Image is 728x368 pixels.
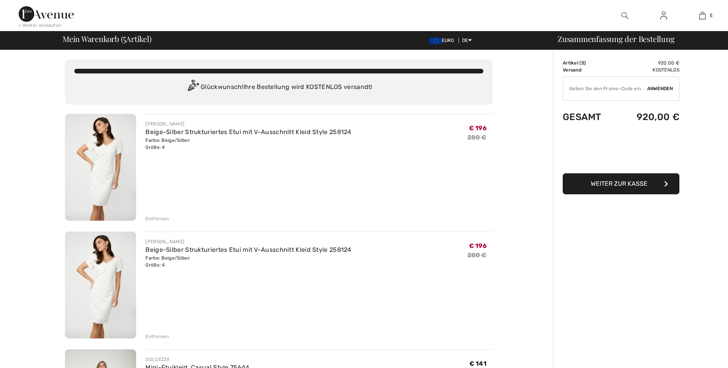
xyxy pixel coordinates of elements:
span: Anwenden [647,85,673,92]
font: Farbe: Beige/Silber Größe: 4 [145,255,190,268]
img: Meine Tasche [699,11,706,20]
a: Beige-Silber Strukturiertes Etui mit V-Ausschnitt Kleid Style 258124 [145,128,351,136]
span: 5 [123,33,126,43]
div: < Weiter einkaufen [19,22,61,29]
span: Weiter zur Kasse [591,180,647,187]
td: Versand [563,66,618,73]
td: 920,00 € [618,59,679,66]
span: € 196 [469,124,487,132]
div: [PERSON_NAME] [145,120,351,127]
font: Glückwunsch! Ihre Bestellung wird KOSTENLOS versandt! [201,83,373,91]
td: 920,00 € [618,104,679,130]
a: 5 [683,11,721,20]
div: Zusammenfassung der Bestellung [548,35,723,43]
img: Beige-Silber Strukturiertes Etui mit V-Ausschnitt Kleid Style 258124 [65,232,136,338]
td: ) [563,59,618,66]
img: Meine Infos [660,11,667,20]
s: 280 € [467,251,487,259]
input: Promo code [563,77,647,100]
img: Avenida 1ère [19,6,74,22]
img: Durchsuchen Sie die Website [621,11,628,20]
span: EURO [429,38,457,43]
span: € 141 [469,360,487,367]
span: € 196 [469,242,487,249]
div: Entfernen [145,215,169,222]
td: Kostenlos [618,66,679,73]
iframe: PayPal [563,130,679,171]
font: Farbe: Beige/Silber Größe: 4 [145,138,190,150]
a: Beige-Silber Strukturiertes Etui mit V-Ausschnitt Kleid Style 258124 [145,246,351,253]
font: Mein Warenkorb ( [63,33,123,44]
div: Entfernen [145,333,169,340]
button: Weiter zur Kasse [563,173,679,194]
font: Artikel) [126,33,151,44]
img: Congratulation2.svg [185,80,201,95]
a: Sign In [654,11,673,21]
img: Beige-Silber Strukturiertes Etui mit V-Ausschnitt Kleid Style 258124 [65,114,136,221]
div: [PERSON_NAME] [145,238,351,245]
font: DE [462,38,468,43]
span: 5 [581,60,584,66]
s: 280 € [467,134,487,141]
div: DOLCEZZA [145,356,249,363]
span: 5 [710,12,712,19]
img: Euro [429,38,442,44]
td: Gesamt [563,104,618,130]
font: Artikel ( [563,60,584,66]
